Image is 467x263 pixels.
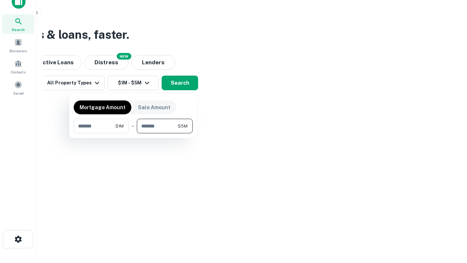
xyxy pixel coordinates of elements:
[80,103,126,111] p: Mortgage Amount
[115,123,124,129] span: $1M
[138,103,170,111] p: Sale Amount
[132,119,134,133] div: -
[431,205,467,240] iframe: Chat Widget
[178,123,188,129] span: $5M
